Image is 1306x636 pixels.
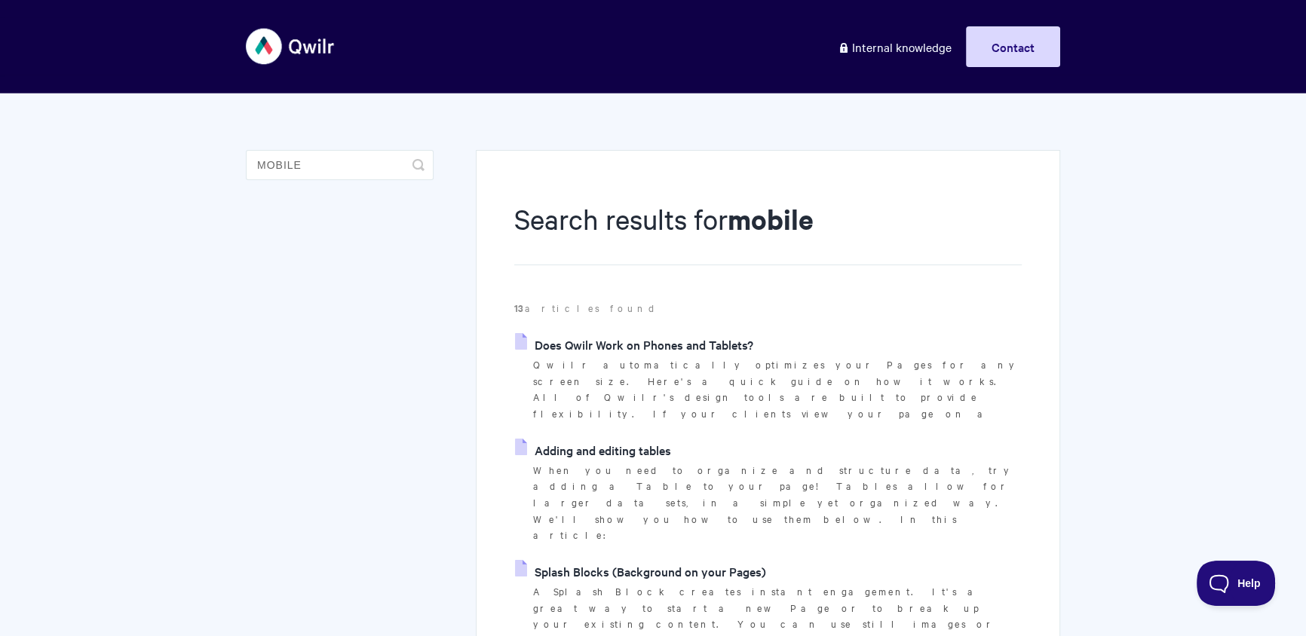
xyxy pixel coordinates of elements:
strong: 13 [514,301,525,315]
input: Search [246,150,434,180]
p: When you need to organize and structure data, try adding a Table to your page! Tables allow for l... [533,462,1022,544]
p: Qwilr automatically optimizes your Pages for any screen size. Here's a quick guide on how it work... [533,356,1022,422]
strong: mobile [728,200,814,237]
a: Adding and editing tables [515,439,671,461]
img: Qwilr Help Center [246,18,336,75]
a: Splash Blocks (Background on your Pages) [515,560,766,582]
a: Does Qwilr Work on Phones and Tablets? [515,333,753,356]
p: articles found [514,300,1022,316]
h1: Search results for [514,200,1022,265]
a: Contact [966,26,1060,67]
iframe: Toggle Customer Support [1197,561,1276,606]
a: Internal knowledge [826,26,963,67]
